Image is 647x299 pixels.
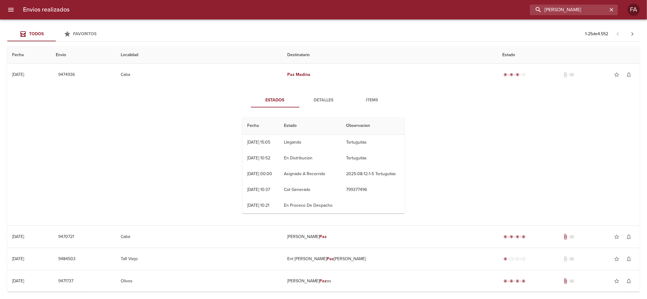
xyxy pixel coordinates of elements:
td: Caba [116,64,282,86]
div: Tabs detalle de guia [251,93,396,107]
button: Agregar a favoritos [611,231,623,243]
div: [DATE] 10:37 [247,187,270,192]
th: Destinatario [282,46,497,64]
span: Pagina anterior [611,31,625,37]
span: 9484503 [58,255,76,263]
div: [DATE] [12,72,24,77]
span: Detalles [303,97,344,104]
span: radio_button_checked [510,73,513,76]
span: notifications_none [626,72,632,78]
span: radio_button_checked [522,235,525,239]
span: star_border [614,72,620,78]
span: Todos [29,31,44,36]
th: Fecha [7,46,51,64]
span: radio_button_unchecked [522,73,525,76]
span: No tiene pedido asociado [568,256,575,262]
button: 9470721 [56,231,76,243]
em: Paz [327,256,334,261]
span: radio_button_checked [504,235,507,239]
th: Estado [497,46,640,64]
div: Generado [502,256,527,262]
input: buscar [530,5,608,15]
span: No tiene pedido asociado [568,234,575,240]
button: Activar notificaciones [623,69,635,81]
div: [DATE] [12,278,24,284]
button: menu [4,2,18,17]
span: notifications_none [626,256,632,262]
div: [DATE] [12,256,24,261]
span: Tiene documentos adjuntos [562,234,568,240]
span: star_border [614,234,620,240]
div: FA [628,4,640,16]
button: 9474936 [56,69,77,80]
td: Llegando [279,134,341,150]
div: [DATE] 10:52 [247,155,270,161]
span: radio_button_checked [516,73,519,76]
em: Paz [319,234,327,239]
td: Tortuguitas [341,150,405,166]
span: radio_button_checked [510,279,513,283]
div: [DATE] [12,234,24,239]
h6: Envios realizados [23,5,69,15]
span: radio_button_unchecked [510,257,513,261]
td: Asignado A Recorrido [279,166,341,182]
em: Madina [296,72,310,77]
td: 799377496 [341,182,405,198]
button: Activar notificaciones [623,275,635,287]
td: [PERSON_NAME] os [282,270,497,292]
span: No tiene pedido asociado [568,278,575,284]
div: [DATE] 00:00 [247,171,272,176]
div: [DATE] 15:05 [247,140,270,145]
th: Fecha [242,117,279,134]
span: No tiene documentos adjuntos [562,256,568,262]
em: Paz [319,278,327,284]
em: Paz [287,72,295,77]
button: 9471737 [56,276,76,287]
span: Favoritos [73,31,97,36]
th: Estado [279,117,341,134]
span: Items [352,97,393,104]
td: Cot Generado [279,182,341,198]
td: En Distribucion [279,150,341,166]
td: En Proceso De Despacho [279,198,341,213]
span: Pagina siguiente [625,27,640,41]
span: star_border [614,278,620,284]
span: star_border [614,256,620,262]
span: radio_button_checked [516,279,519,283]
span: No tiene pedido asociado [568,72,575,78]
td: Olivos [116,270,282,292]
span: Tiene documentos adjuntos [562,278,568,284]
span: No tiene documentos adjuntos [562,72,568,78]
span: radio_button_checked [504,257,507,261]
button: Activar notificaciones [623,231,635,243]
button: 9484503 [56,253,78,265]
div: Entregado [502,278,527,284]
td: [PERSON_NAME] [282,226,497,248]
table: Tabla de seguimiento [242,117,405,213]
td: Caba [116,226,282,248]
span: notifications_none [626,278,632,284]
th: Localidad [116,46,282,64]
span: notifications_none [626,234,632,240]
span: Estados [254,97,296,104]
th: Envio [51,46,116,64]
span: 9470721 [58,233,74,241]
button: Agregar a favoritos [611,275,623,287]
span: radio_button_unchecked [522,257,525,261]
div: [DATE] 10:21 [247,203,269,208]
div: Entregado [502,234,527,240]
span: radio_button_checked [504,279,507,283]
span: 9471737 [58,277,73,285]
th: Observacion [341,117,405,134]
td: Ent [PERSON_NAME] [PERSON_NAME] [282,248,497,270]
span: radio_button_checked [516,235,519,239]
span: radio_button_checked [510,235,513,239]
span: radio_button_checked [504,73,507,76]
span: radio_button_unchecked [516,257,519,261]
td: Tafi Viejo [116,248,282,270]
button: Activar notificaciones [623,253,635,265]
div: Tabs Envios [7,27,104,41]
td: 2025-08-12-1-5 Tortuguitas [341,166,405,182]
div: En viaje [502,72,527,78]
p: 1 - 25 de 4.552 [585,31,608,37]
